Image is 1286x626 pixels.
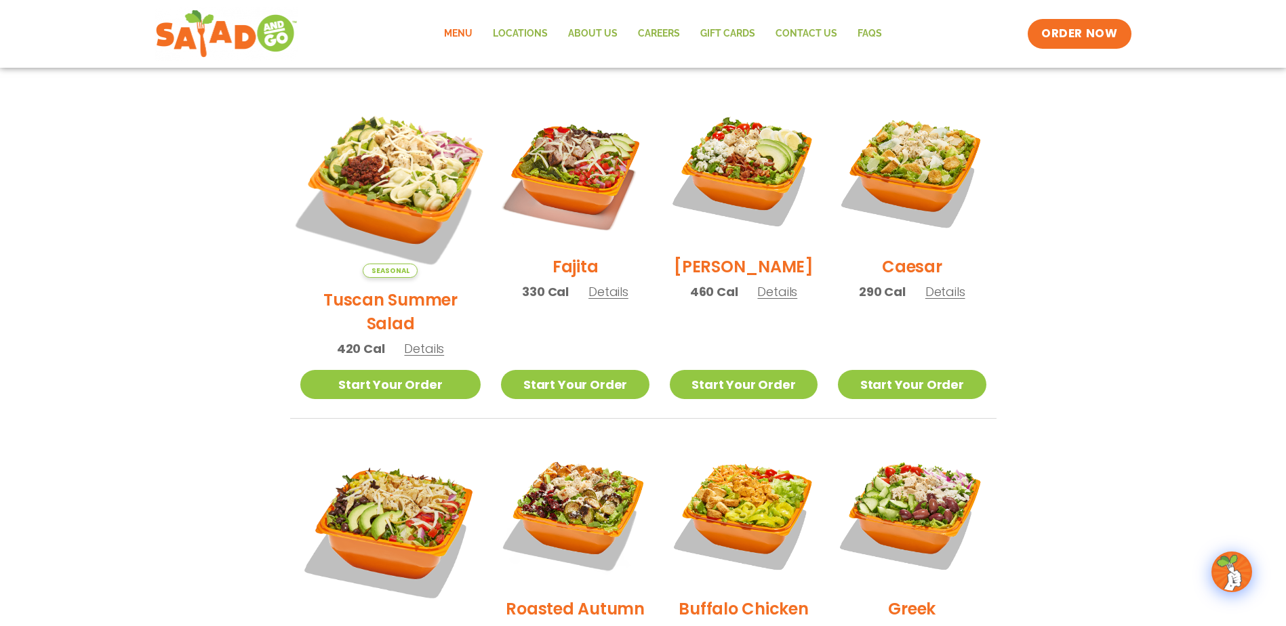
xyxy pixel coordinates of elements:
[628,18,690,49] a: Careers
[838,439,986,587] img: Product photo for Greek Salad
[363,264,418,278] span: Seasonal
[847,18,892,49] a: FAQs
[284,81,496,293] img: Product photo for Tuscan Summer Salad
[838,370,986,399] a: Start Your Order
[690,18,765,49] a: GIFT CARDS
[690,283,738,301] span: 460 Cal
[434,18,892,49] nav: Menu
[501,97,649,245] img: Product photo for Fajita Salad
[300,288,481,335] h2: Tuscan Summer Salad
[1041,26,1117,42] span: ORDER NOW
[882,255,942,278] h2: Caesar
[925,283,965,300] span: Details
[859,283,906,301] span: 290 Cal
[679,597,808,621] h2: Buffalo Chicken
[300,439,481,620] img: Product photo for BBQ Ranch Salad
[558,18,628,49] a: About Us
[434,18,483,49] a: Menu
[670,97,818,245] img: Product photo for Cobb Salad
[765,18,847,49] a: Contact Us
[337,339,385,358] span: 420 Cal
[300,370,481,399] a: Start Your Order
[155,7,298,61] img: new-SAG-logo-768×292
[588,283,628,300] span: Details
[522,283,569,301] span: 330 Cal
[404,340,444,357] span: Details
[483,18,558,49] a: Locations
[501,370,649,399] a: Start Your Order
[552,255,599,278] h2: Fajita
[757,283,797,300] span: Details
[838,97,986,245] img: Product photo for Caesar Salad
[1028,19,1131,49] a: ORDER NOW
[670,439,818,587] img: Product photo for Buffalo Chicken Salad
[506,597,645,621] h2: Roasted Autumn
[888,597,936,621] h2: Greek
[674,255,813,278] h2: [PERSON_NAME]
[670,370,818,399] a: Start Your Order
[1213,553,1251,591] img: wpChatIcon
[501,439,649,587] img: Product photo for Roasted Autumn Salad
